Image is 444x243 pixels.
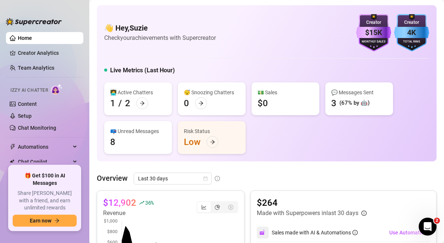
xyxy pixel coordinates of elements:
[215,205,220,210] span: pie-chart
[184,97,189,109] div: 0
[13,190,77,212] span: Share [PERSON_NAME] with a friend, and earn unlimited rewards
[203,176,208,181] span: calendar
[103,197,136,209] article: $12,902
[434,218,440,224] span: 2
[6,18,62,25] img: logo-BBDzfeDw.svg
[18,113,32,119] a: Setup
[104,33,216,42] article: Check your achievements with Supercreator
[139,200,144,205] span: rise
[18,47,77,59] a: Creator Analytics
[30,218,51,224] span: Earn now
[201,205,207,210] span: line-chart
[184,88,240,97] div: 😴 Snoozing Chatters
[419,218,437,236] iframe: Intercom live chat
[18,35,32,41] a: Home
[110,88,166,97] div: 👩‍💻 Active Chatters
[104,23,216,33] h4: 👋 Hey, Suzie
[18,125,56,131] a: Chat Monitoring
[356,40,391,44] div: Monthly Sales
[197,201,238,213] div: segmented control
[10,159,15,164] img: Chat Copilot
[228,205,233,210] span: dollar-circle
[331,88,387,97] div: 💬 Messages Sent
[140,101,145,106] span: arrow-right
[339,99,370,108] div: (67% by 🤖)
[394,14,429,51] img: blue-badge-DgoSNQY1.svg
[356,19,391,26] div: Creator
[352,230,358,235] span: info-circle
[18,156,71,168] span: Chat Copilot
[54,218,60,223] span: arrow-right
[10,87,48,94] span: Izzy AI Chatter
[389,230,430,236] span: Use Automations
[103,209,154,218] article: Revenue
[361,211,367,216] span: info-circle
[110,136,115,148] div: 8
[210,139,215,145] span: arrow-right
[13,172,77,187] span: 🎁 Get $100 in AI Messages
[259,229,266,236] img: svg%3e
[97,173,128,184] article: Overview
[184,127,240,135] div: Risk Status
[51,84,63,95] img: AI Chatter
[394,40,429,44] div: Total Fans
[258,97,268,109] div: $0
[18,65,54,71] a: Team Analytics
[198,101,204,106] span: arrow-right
[125,97,130,109] div: 2
[257,197,367,209] article: $264
[257,209,358,218] article: Made with Superpowers in last 30 days
[13,215,77,227] button: Earn nowarrow-right
[18,141,71,153] span: Automations
[356,14,391,51] img: purple-badge-B9DA21FR.svg
[389,227,430,239] button: Use Automations
[110,127,166,135] div: 📪 Unread Messages
[110,97,115,109] div: 1
[110,66,175,75] h5: Live Metrics (Last Hour)
[394,19,429,26] div: Creator
[356,27,391,38] div: $15K
[10,144,16,150] span: thunderbolt
[215,176,220,181] span: info-circle
[18,101,37,107] a: Content
[145,199,154,206] span: 36 %
[272,228,358,237] div: Sales made with AI & Automations
[331,97,336,109] div: 3
[258,88,313,97] div: 💵 Sales
[394,27,429,38] div: 4K
[138,173,207,184] span: Last 30 days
